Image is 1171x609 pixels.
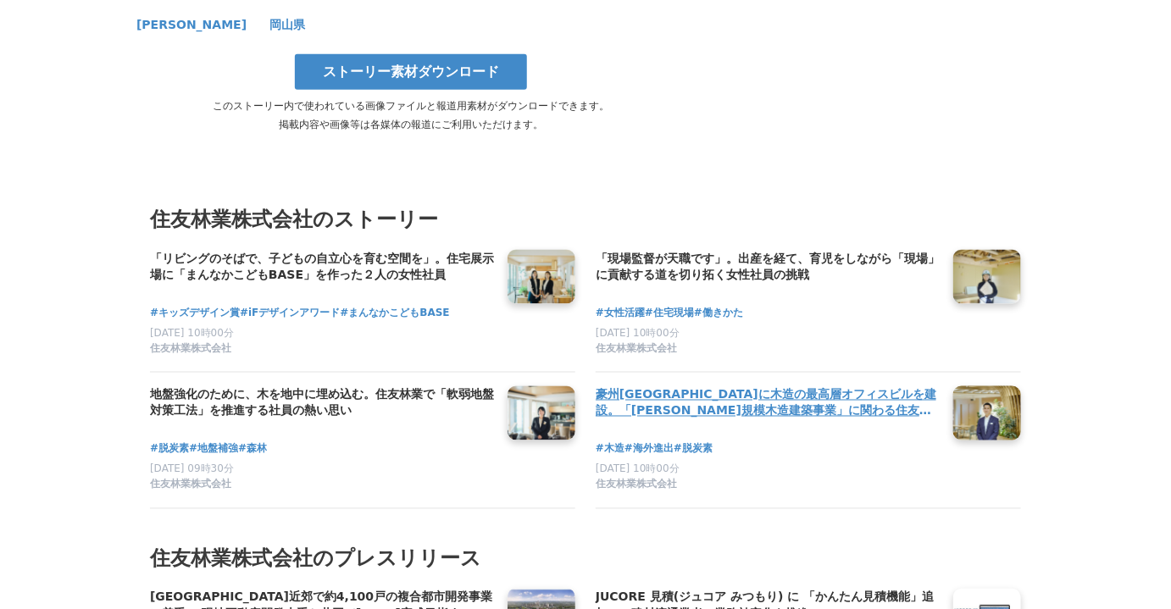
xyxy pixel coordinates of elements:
a: 地盤強化のために、木を地中に埋め込む。住友林業で「軟弱地盤対策工法」を推進する社員の熱い思い [150,386,494,422]
h3: 住友林業株式会社のストーリー [150,203,1021,235]
span: 住友林業株式会社 [150,341,231,356]
span: [DATE] 10時00分 [596,327,680,339]
a: 住友林業株式会社 [596,341,940,358]
a: #まんなかこどもBASE [340,305,449,321]
span: [DATE] 10時00分 [150,327,234,339]
span: 住友林業株式会社 [150,478,231,492]
a: 住友林業株式会社 [150,341,494,358]
a: 豪州[GEOGRAPHIC_DATA]に木造の最高層オフィスビルを建設。「[PERSON_NAME]規模木造建築事業」に関わる住友林業社員のキャリアと展望 [596,386,940,422]
a: 住友林業株式会社 [150,478,494,495]
a: #木造 [596,441,624,457]
a: ストーリー素材ダウンロード [295,54,527,90]
span: 住友林業株式会社 [596,341,677,356]
a: 「リビングのそばで、子どもの自立心を育む空間を」。住宅展示場に「まんなかこどもBASE」を作った２人の女性社員 [150,250,494,285]
a: #森林 [238,441,267,457]
h4: 「現場監督が天職です」。出産を経て、育児をしながら「現場」に貢献する道を切り拓く女性社員の挑戦 [596,250,940,285]
span: [DATE] 10時00分 [596,463,680,475]
a: 住友林業株式会社 [596,478,940,495]
a: #脱炭素 [150,441,189,457]
a: 「現場監督が天職です」。出産を経て、育児をしながら「現場」に貢献する道を切り拓く女性社員の挑戦 [596,250,940,285]
a: #iFデザインアワード [240,305,340,321]
a: #地盤補強 [189,441,238,457]
a: #脱炭素 [674,441,713,457]
a: #住宅現場 [645,305,694,321]
span: [PERSON_NAME] [136,18,247,31]
p: このストーリー内で使われている画像ファイルと報道用素材がダウンロードできます。 掲載内容や画像等は各媒体の報道にご利用いただけます。 [136,97,685,134]
a: #キッズデザイン賞 [150,305,240,321]
span: [DATE] 09時30分 [150,463,234,475]
a: 岡山県 [269,21,305,30]
a: #海外進出 [624,441,674,457]
a: #女性活躍 [596,305,645,321]
h4: 「リビングのそばで、子どもの自立心を育む空間を」。住宅展示場に「まんなかこどもBASE」を作った２人の女性社員 [150,250,494,285]
span: 岡山県 [269,18,305,31]
h4: 地盤強化のために、木を地中に埋め込む。住友林業で「軟弱地盤対策工法」を推進する社員の熱い思い [150,386,494,421]
a: [PERSON_NAME] [136,21,249,30]
h4: 豪州[GEOGRAPHIC_DATA]に木造の最高層オフィスビルを建設。「[PERSON_NAME]規模木造建築事業」に関わる住友林業社員のキャリアと展望 [596,386,940,421]
a: #働きかた [694,305,743,321]
span: 住友林業株式会社 [596,478,677,492]
h2: 住友林業株式会社のプレスリリース [150,543,1021,575]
